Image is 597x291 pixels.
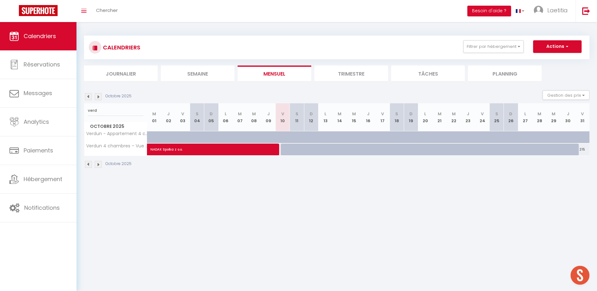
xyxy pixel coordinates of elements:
[463,40,524,53] button: Filtrer par hébergement
[524,111,526,117] abbr: L
[101,40,140,54] h3: CALENDRIERS
[88,105,144,116] input: Rechercher un logement...
[324,111,326,117] abbr: L
[318,103,332,131] th: 13
[432,103,447,131] th: 21
[247,103,261,131] th: 08
[210,111,213,117] abbr: D
[24,204,60,212] span: Notifications
[475,103,489,131] th: 24
[361,103,375,131] th: 16
[275,103,290,131] th: 10
[105,93,132,99] p: Octobre 2025
[347,103,361,131] th: 15
[390,103,404,131] th: 18
[96,7,118,14] span: Chercher
[538,111,541,117] abbr: M
[24,118,49,126] span: Analytics
[424,111,426,117] abbr: L
[333,103,347,131] th: 14
[19,5,58,16] img: Super Booking
[85,131,148,136] span: Verdun - Appartement 4 chambres
[575,144,589,155] div: 215
[24,175,62,183] span: Hébergement
[518,103,532,131] th: 27
[532,103,546,131] th: 28
[409,111,413,117] abbr: D
[167,111,170,117] abbr: J
[290,103,304,131] th: 11
[533,40,582,53] button: Actions
[461,103,475,131] th: 23
[352,111,356,117] abbr: M
[504,103,518,131] th: 26
[84,66,158,81] li: Journalier
[561,103,575,131] th: 30
[218,103,233,131] th: 06
[238,66,311,81] li: Mensuel
[395,111,398,117] abbr: S
[534,6,543,15] img: ...
[24,60,60,68] span: Réservations
[543,90,589,100] button: Gestion des prix
[338,111,341,117] abbr: M
[105,161,132,167] p: Octobre 2025
[84,122,147,131] span: Octobre 2025
[495,111,498,117] abbr: S
[509,111,512,117] abbr: D
[547,103,561,131] th: 29
[547,6,568,14] span: Laetitia
[147,144,161,156] a: NADAX Społka z o.o.
[150,140,281,152] span: NADAX Społka z o.o.
[404,103,418,131] th: 19
[575,103,589,131] th: 31
[296,111,298,117] abbr: S
[582,7,590,15] img: logout
[161,103,176,131] th: 02
[418,103,432,131] th: 20
[238,111,242,117] abbr: M
[467,6,511,16] button: Besoin d'aide ?
[267,111,270,117] abbr: J
[367,111,369,117] abbr: J
[190,103,204,131] th: 04
[468,66,542,81] li: Planning
[225,111,227,117] abbr: L
[233,103,247,131] th: 07
[281,111,284,117] abbr: V
[314,66,388,81] li: Trimestre
[438,111,442,117] abbr: M
[381,111,384,117] abbr: V
[447,103,461,131] th: 22
[147,103,161,131] th: 01
[24,89,52,97] span: Messages
[310,111,313,117] abbr: D
[181,111,184,117] abbr: V
[489,103,504,131] th: 25
[152,111,156,117] abbr: M
[204,103,218,131] th: 05
[481,111,484,117] abbr: V
[24,146,53,154] span: Paiements
[452,111,456,117] abbr: M
[161,66,234,81] li: Semaine
[375,103,390,131] th: 17
[304,103,318,131] th: 12
[196,111,199,117] abbr: S
[24,32,56,40] span: Calendriers
[552,111,555,117] abbr: M
[571,266,589,285] div: Ouvrir le chat
[85,144,148,148] span: Verdun 4 chambres – Vue panoramique Parking
[176,103,190,131] th: 03
[252,111,256,117] abbr: M
[567,111,569,117] abbr: J
[261,103,275,131] th: 09
[391,66,465,81] li: Tâches
[581,111,584,117] abbr: V
[467,111,469,117] abbr: J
